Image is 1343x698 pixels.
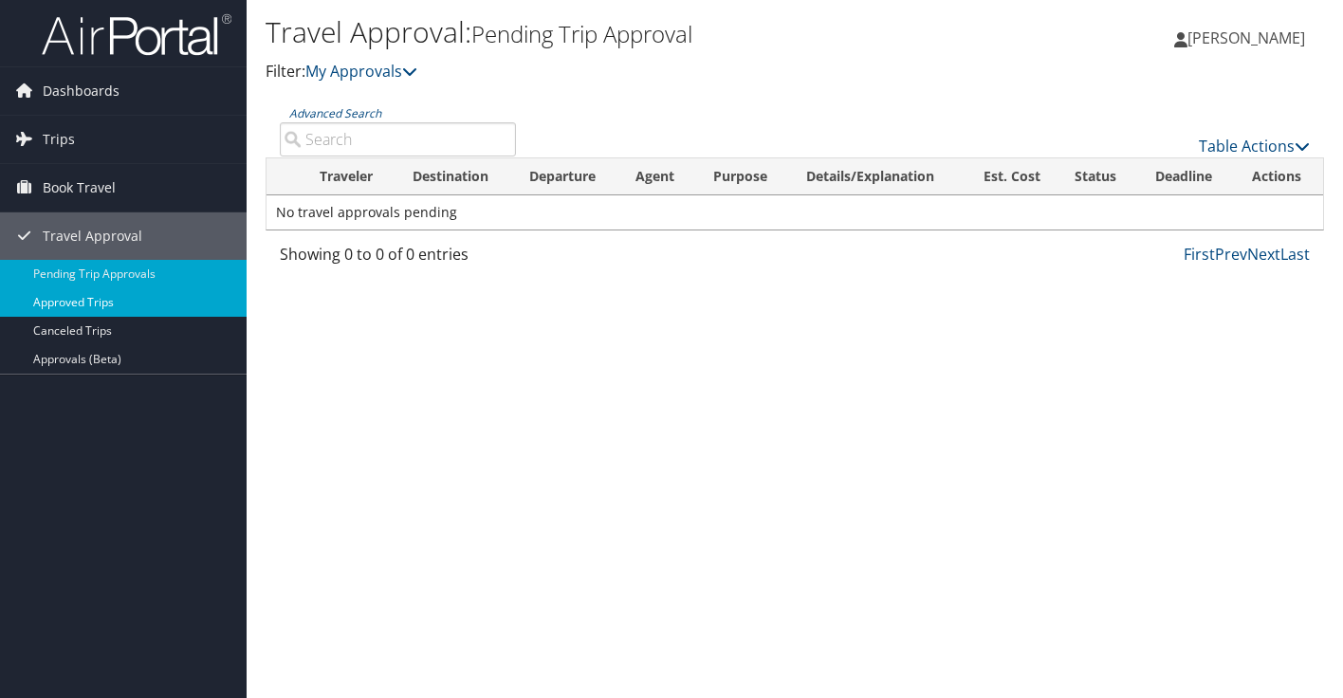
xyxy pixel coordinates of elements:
[1215,244,1247,265] a: Prev
[43,212,142,260] span: Travel Approval
[1058,158,1138,195] th: Status: activate to sort column ascending
[266,12,971,52] h1: Travel Approval:
[43,67,120,115] span: Dashboards
[43,116,75,163] span: Trips
[43,164,116,211] span: Book Travel
[42,12,231,57] img: airportal-logo.png
[471,18,692,49] small: Pending Trip Approval
[267,195,1323,230] td: No travel approvals pending
[280,243,516,275] div: Showing 0 to 0 of 0 entries
[1280,244,1310,265] a: Last
[396,158,512,195] th: Destination: activate to sort column ascending
[1174,9,1324,66] a: [PERSON_NAME]
[1199,136,1310,156] a: Table Actions
[789,158,961,195] th: Details/Explanation
[303,158,396,195] th: Traveler: activate to sort column ascending
[280,122,516,156] input: Advanced Search
[1235,158,1323,195] th: Actions
[1184,244,1215,265] a: First
[289,105,381,121] a: Advanced Search
[618,158,696,195] th: Agent
[305,61,417,82] a: My Approvals
[1138,158,1235,195] th: Deadline: activate to sort column descending
[1247,244,1280,265] a: Next
[696,158,790,195] th: Purpose
[1187,28,1305,48] span: [PERSON_NAME]
[512,158,618,195] th: Departure: activate to sort column ascending
[961,158,1058,195] th: Est. Cost: activate to sort column ascending
[266,60,971,84] p: Filter:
